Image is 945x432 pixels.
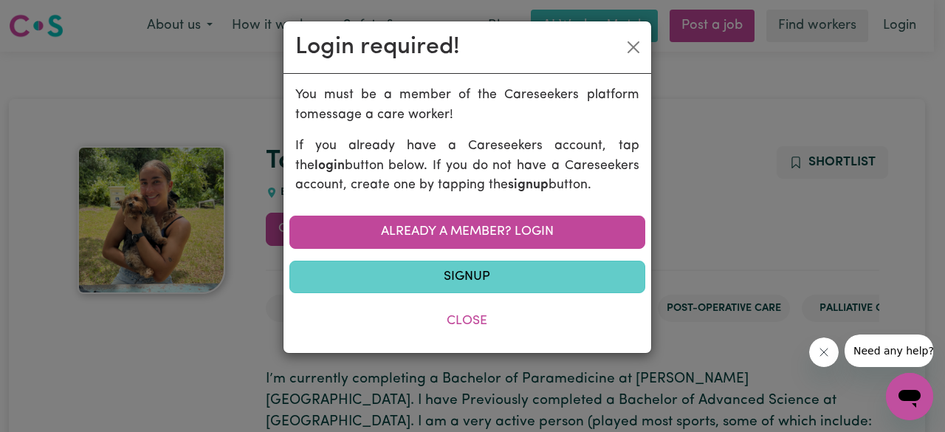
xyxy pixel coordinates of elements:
[295,137,639,195] p: If you already have a Careseekers account, tap the button below. If you do not have a Careseekers...
[845,335,933,367] iframe: Message from company
[289,305,645,337] button: Close
[289,261,645,293] a: Signup
[809,337,839,367] iframe: Close message
[295,86,639,125] p: You must be a member of the Careseekers platform to message a care worker !
[9,10,89,22] span: Need any help?
[289,216,645,248] a: Already a member? Login
[886,373,933,420] iframe: Button to launch messaging window
[508,179,549,191] b: signup
[295,33,460,61] h2: Login required!
[622,35,645,59] button: Close
[315,160,345,172] b: login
